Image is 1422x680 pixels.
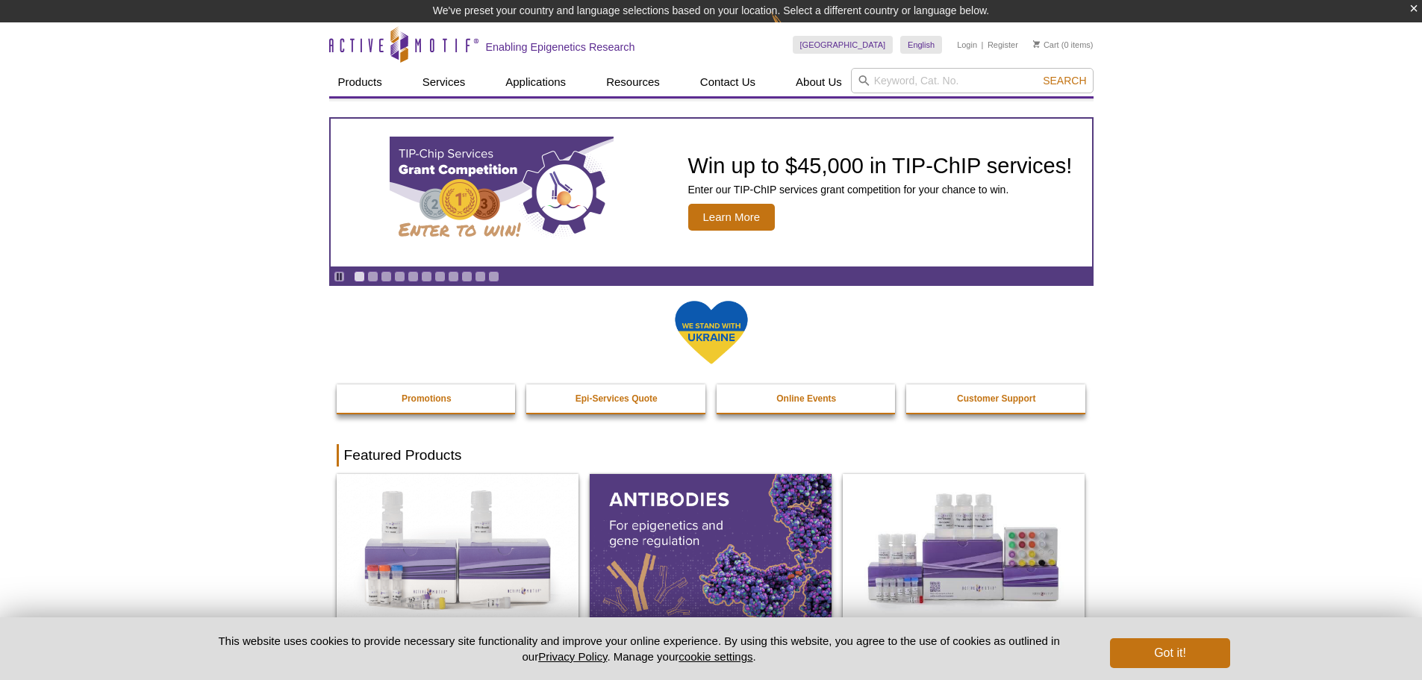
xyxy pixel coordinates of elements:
a: Go to slide 10 [475,271,486,282]
a: About Us [787,68,851,96]
button: cookie settings [679,650,752,663]
a: Customer Support [906,384,1087,413]
strong: Epi-Services Quote [576,393,658,404]
a: Privacy Policy [538,650,607,663]
li: (0 items) [1033,36,1094,54]
img: We Stand With Ukraine [674,299,749,366]
a: Go to slide 2 [367,271,378,282]
a: Go to slide 8 [448,271,459,282]
a: [GEOGRAPHIC_DATA] [793,36,894,54]
a: Applications [496,68,575,96]
p: This website uses cookies to provide necessary site functionality and improve your online experie... [193,633,1086,664]
input: Keyword, Cat. No. [851,68,1094,93]
img: DNA Library Prep Kit for Illumina [337,474,579,620]
a: Online Events [717,384,897,413]
h2: Featured Products [337,444,1086,467]
li: | [982,36,984,54]
button: Got it! [1110,638,1229,668]
a: Products [329,68,391,96]
a: Go to slide 5 [408,271,419,282]
a: Register [988,40,1018,50]
a: English [900,36,942,54]
a: Go to slide 3 [381,271,392,282]
article: TIP-ChIP Services Grant Competition [331,119,1092,266]
strong: Customer Support [957,393,1035,404]
a: Epi-Services Quote [526,384,707,413]
a: Contact Us [691,68,764,96]
strong: Promotions [402,393,452,404]
img: Your Cart [1033,40,1040,48]
a: Go to slide 9 [461,271,473,282]
a: Go to slide 4 [394,271,405,282]
a: Go to slide 11 [488,271,499,282]
strong: Online Events [776,393,836,404]
img: TIP-ChIP Services Grant Competition [390,137,614,249]
a: Resources [597,68,669,96]
a: Toggle autoplay [334,271,345,282]
a: TIP-ChIP Services Grant Competition Win up to $45,000 in TIP-ChIP services! Enter our TIP-ChIP se... [331,119,1092,266]
button: Search [1038,74,1091,87]
span: Search [1043,75,1086,87]
img: All Antibodies [590,474,832,620]
a: Go to slide 7 [434,271,446,282]
a: Login [957,40,977,50]
img: Change Here [771,11,811,46]
h2: Enabling Epigenetics Research [486,40,635,54]
p: Enter our TIP-ChIP services grant competition for your chance to win. [688,183,1073,196]
span: Learn More [688,204,776,231]
h2: Win up to $45,000 in TIP-ChIP services! [688,155,1073,177]
a: Go to slide 6 [421,271,432,282]
img: CUT&Tag-IT® Express Assay Kit [843,474,1085,620]
a: Promotions [337,384,517,413]
a: Cart [1033,40,1059,50]
a: Services [414,68,475,96]
a: Go to slide 1 [354,271,365,282]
